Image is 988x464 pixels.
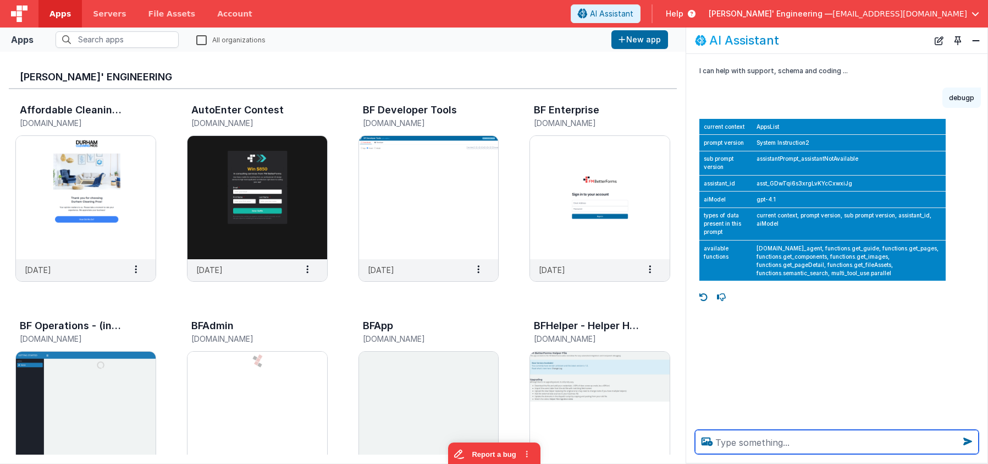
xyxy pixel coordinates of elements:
h5: [DOMAIN_NAME] [20,119,129,127]
td: AppsList [752,119,946,135]
h3: BFApp [363,320,393,331]
td: [DOMAIN_NAME]_agent, functions.get_guide, functions.get_pages, functions.get_components, function... [752,240,946,281]
h5: [DOMAIN_NAME] [191,119,300,127]
p: [DATE] [196,264,223,276]
h5: [DOMAIN_NAME] [20,335,129,343]
td: System Instruction2 [752,135,946,151]
h3: BF Developer Tools [363,105,457,116]
td: assistant_id [699,175,752,191]
p: [DATE] [539,264,565,276]
td: sub prompt version [699,151,752,175]
span: AI Assistant [590,8,633,19]
h5: [DOMAIN_NAME] [534,119,643,127]
span: Apps [49,8,71,19]
h5: [DOMAIN_NAME] [191,335,300,343]
td: aiModel [699,192,752,208]
h3: AutoEnter Contest [191,105,284,116]
span: [EMAIL_ADDRESS][DOMAIN_NAME] [832,8,967,19]
button: [PERSON_NAME]' Engineering — [EMAIL_ADDRESS][DOMAIN_NAME] [709,8,979,19]
p: [DATE] [25,264,51,276]
h3: BFHelper - Helper Hybrid App [534,320,639,331]
button: AI Assistant [571,4,641,23]
h5: [DOMAIN_NAME] [363,119,472,127]
td: types of data present in this prompt [699,208,752,240]
button: New Chat [931,33,947,48]
h3: Affordable Cleaning Services [20,105,125,116]
h5: [DOMAIN_NAME] [363,335,472,343]
span: Servers [93,8,126,19]
button: Toggle Pin [950,33,965,48]
label: All organizations [196,34,266,45]
td: prompt version [699,135,752,151]
span: [PERSON_NAME]' Engineering — [709,8,832,19]
h5: [DOMAIN_NAME] [534,335,643,343]
span: Help [666,8,683,19]
input: Search apps [56,31,179,48]
p: debugp [949,92,974,103]
div: Apps [11,33,34,46]
td: gpt-4.1 [752,192,946,208]
button: Close [969,33,983,48]
button: New app [611,30,668,49]
td: current context, prompt version, sub prompt version, assistant_id, aiModel [752,208,946,240]
h3: BF Operations - (internal use) [20,320,125,331]
h3: [PERSON_NAME]' Engineering [20,72,666,83]
td: current context [699,119,752,135]
td: assistantPrompt_assistantNotAvailable [752,151,946,175]
h3: BFAdmin [191,320,234,331]
p: [DATE] [368,264,394,276]
h3: BF Enterprise [534,105,599,116]
p: I can help with support, schema and coding ... [699,65,946,77]
td: asst_GDwTqi6s3xrgLvKYcCxwxiJg [752,175,946,191]
span: File Assets [148,8,196,19]
td: available functions [699,240,752,281]
h2: AI Assistant [709,34,779,47]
